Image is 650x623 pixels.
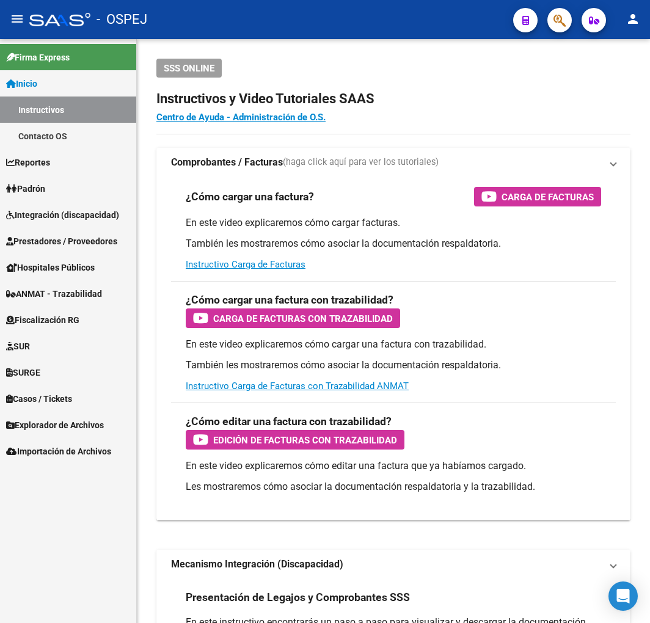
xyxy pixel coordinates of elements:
[6,313,79,327] span: Fiscalización RG
[186,480,601,494] p: Les mostraremos cómo asociar la documentación respaldatoria y la trazabilidad.
[186,413,392,430] h3: ¿Cómo editar una factura con trazabilidad?
[6,366,40,379] span: SURGE
[6,340,30,353] span: SUR
[6,156,50,169] span: Reportes
[502,189,594,205] span: Carga de Facturas
[10,12,24,26] mat-icon: menu
[156,148,630,177] mat-expansion-panel-header: Comprobantes / Facturas(haga click aquí para ver los tutoriales)
[186,459,601,473] p: En este video explicaremos cómo editar una factura que ya habíamos cargado.
[6,235,117,248] span: Prestadores / Proveedores
[6,261,95,274] span: Hospitales Públicos
[156,550,630,579] mat-expansion-panel-header: Mecanismo Integración (Discapacidad)
[186,381,409,392] a: Instructivo Carga de Facturas con Trazabilidad ANMAT
[186,308,400,328] button: Carga de Facturas con Trazabilidad
[156,112,326,123] a: Centro de Ayuda - Administración de O.S.
[171,558,343,571] strong: Mecanismo Integración (Discapacidad)
[186,589,410,606] h3: Presentación de Legajos y Comprobantes SSS
[186,188,314,205] h3: ¿Cómo cargar una factura?
[186,430,404,450] button: Edición de Facturas con Trazabilidad
[186,259,305,270] a: Instructivo Carga de Facturas
[164,63,214,74] span: SSS ONLINE
[186,338,601,351] p: En este video explicaremos cómo cargar una factura con trazabilidad.
[6,182,45,195] span: Padrón
[213,311,393,326] span: Carga de Facturas con Trazabilidad
[156,87,630,111] h2: Instructivos y Video Tutoriales SAAS
[6,51,70,64] span: Firma Express
[283,156,439,169] span: (haga click aquí para ver los tutoriales)
[156,177,630,520] div: Comprobantes / Facturas(haga click aquí para ver los tutoriales)
[6,445,111,458] span: Importación de Archivos
[186,237,601,250] p: También les mostraremos cómo asociar la documentación respaldatoria.
[186,291,393,308] h3: ¿Cómo cargar una factura con trazabilidad?
[474,187,601,206] button: Carga de Facturas
[97,6,147,33] span: - OSPEJ
[626,12,640,26] mat-icon: person
[6,287,102,301] span: ANMAT - Trazabilidad
[186,216,601,230] p: En este video explicaremos cómo cargar facturas.
[6,208,119,222] span: Integración (discapacidad)
[186,359,601,372] p: También les mostraremos cómo asociar la documentación respaldatoria.
[608,581,638,611] div: Open Intercom Messenger
[213,432,397,448] span: Edición de Facturas con Trazabilidad
[6,77,37,90] span: Inicio
[156,59,222,78] button: SSS ONLINE
[171,156,283,169] strong: Comprobantes / Facturas
[6,392,72,406] span: Casos / Tickets
[6,418,104,432] span: Explorador de Archivos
